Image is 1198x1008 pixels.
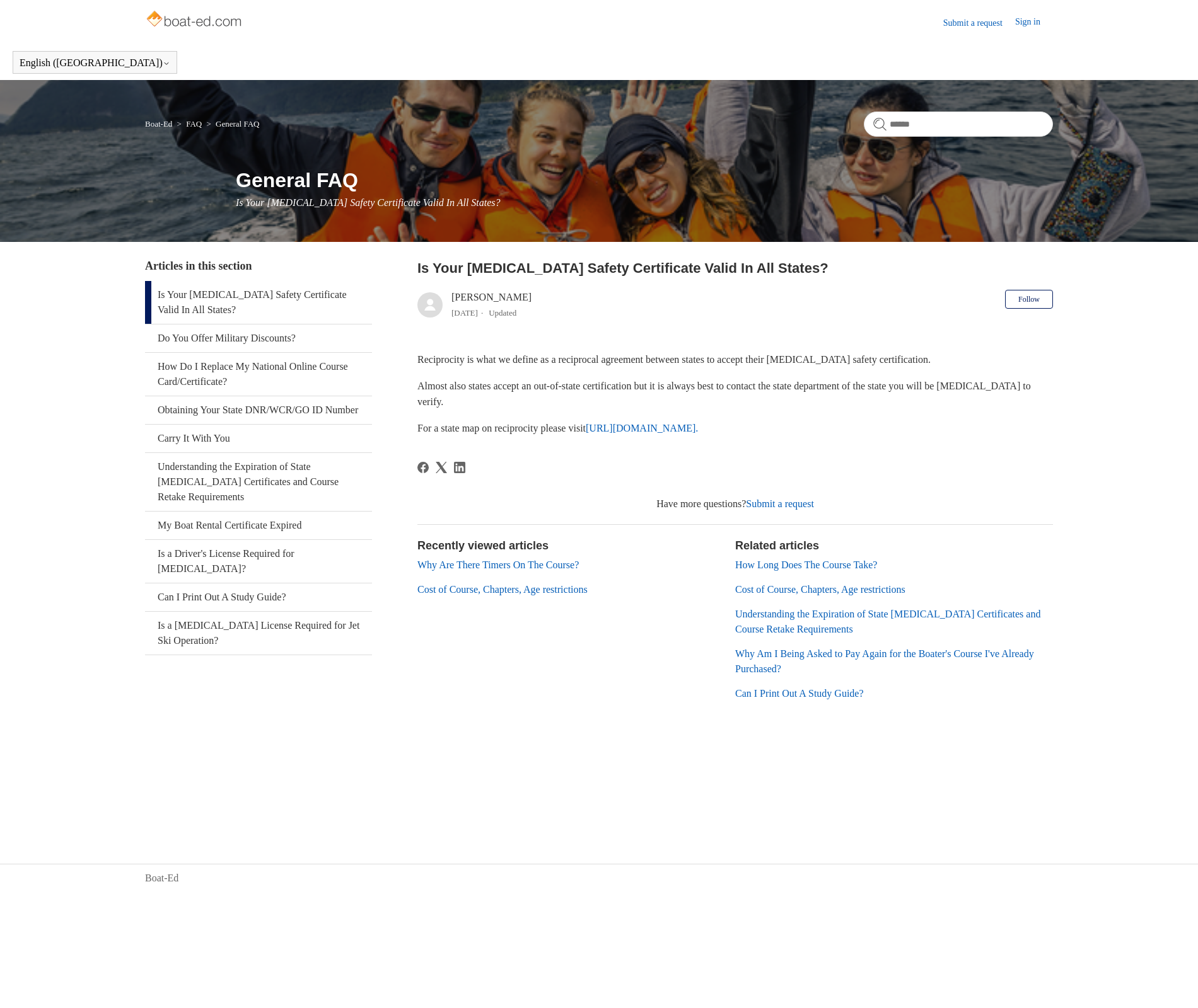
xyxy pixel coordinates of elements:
[236,197,501,208] span: Is Your [MEDICAL_DATA] Safety Certificate Valid In All States?
[489,308,516,318] li: Updated
[417,584,588,595] a: Cost of Course, Chapters, Age restrictions
[204,119,259,129] li: General FAQ
[175,119,204,129] li: FAQ
[451,290,532,320] div: [PERSON_NAME]
[735,559,877,570] a: How Long Does The Course Take?
[735,537,1053,554] h2: Related articles
[236,165,1053,195] h1: General FAQ
[145,281,372,324] a: Is Your [MEDICAL_DATA] Safety Certificate Valid In All States?
[417,258,1053,278] h2: Is Your Boating Safety Certificate Valid In All States?
[417,559,579,570] a: Why Are There Timers On The Course?
[454,462,465,473] svg: Share this page on LinkedIn
[145,583,372,611] a: Can I Print Out A Study Guide?
[436,462,447,473] svg: Share this page on X Corp
[586,423,698,433] a: [URL][DOMAIN_NAME].
[943,16,1015,30] a: Submit a request
[735,648,1034,674] a: Why Am I Being Asked to Pay Again for the Boater's Course I've Already Purchased?
[145,119,175,129] li: Boat-Ed
[145,119,172,129] a: Boat-Ed
[746,498,814,509] a: Submit a request
[451,308,478,318] time: 03/01/2024, 21:48
[417,462,429,473] svg: Share this page on Facebook
[145,612,372,655] a: Is a [MEDICAL_DATA] License Required for Jet Ski Operation?
[145,353,372,396] a: How Do I Replace My National Online Course Card/Certificate?
[145,8,245,33] img: Boat-Ed Help Center home page
[145,540,372,583] a: Is a Driver's License Required for [MEDICAL_DATA]?
[20,57,170,69] button: English ([GEOGRAPHIC_DATA])
[145,871,178,886] a: Boat-Ed
[417,462,429,473] a: Facebook
[454,462,465,473] a: LinkedIn
[735,609,1040,634] a: Understanding the Expiration of State [MEDICAL_DATA] Certificates and Course Retake Requirements
[417,352,1053,368] p: Reciprocity is what we define as a reciprocal agreement between states to accept their [MEDICAL_D...
[186,119,202,129] a: FAQ
[417,378,1053,410] p: Almost also states accept an out-of-state certification but it is always best to contact the stat...
[864,112,1053,137] input: Search
[735,688,864,699] a: Can I Print Out A Study Guide?
[145,453,372,511] a: Understanding the Expiration of State [MEDICAL_DATA] Certificates and Course Retake Requirements
[1005,290,1053,309] button: Follow Article
[417,537,723,554] h2: Recently viewed articles
[145,260,252,272] span: Articles in this section
[436,462,447,473] a: X Corp
[417,496,1053,512] div: Have more questions?
[145,425,372,452] a: Carry It With You
[145,396,372,424] a: Obtaining Your State DNR/WCR/GO ID Number
[417,420,1053,437] p: For a state map on reciprocity please visit
[145,324,372,352] a: Do You Offer Military Discounts?
[216,119,259,129] a: General FAQ
[735,584,905,595] a: Cost of Course, Chapters, Age restrictions
[145,512,372,539] a: My Boat Rental Certificate Expired
[1015,15,1053,30] a: Sign in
